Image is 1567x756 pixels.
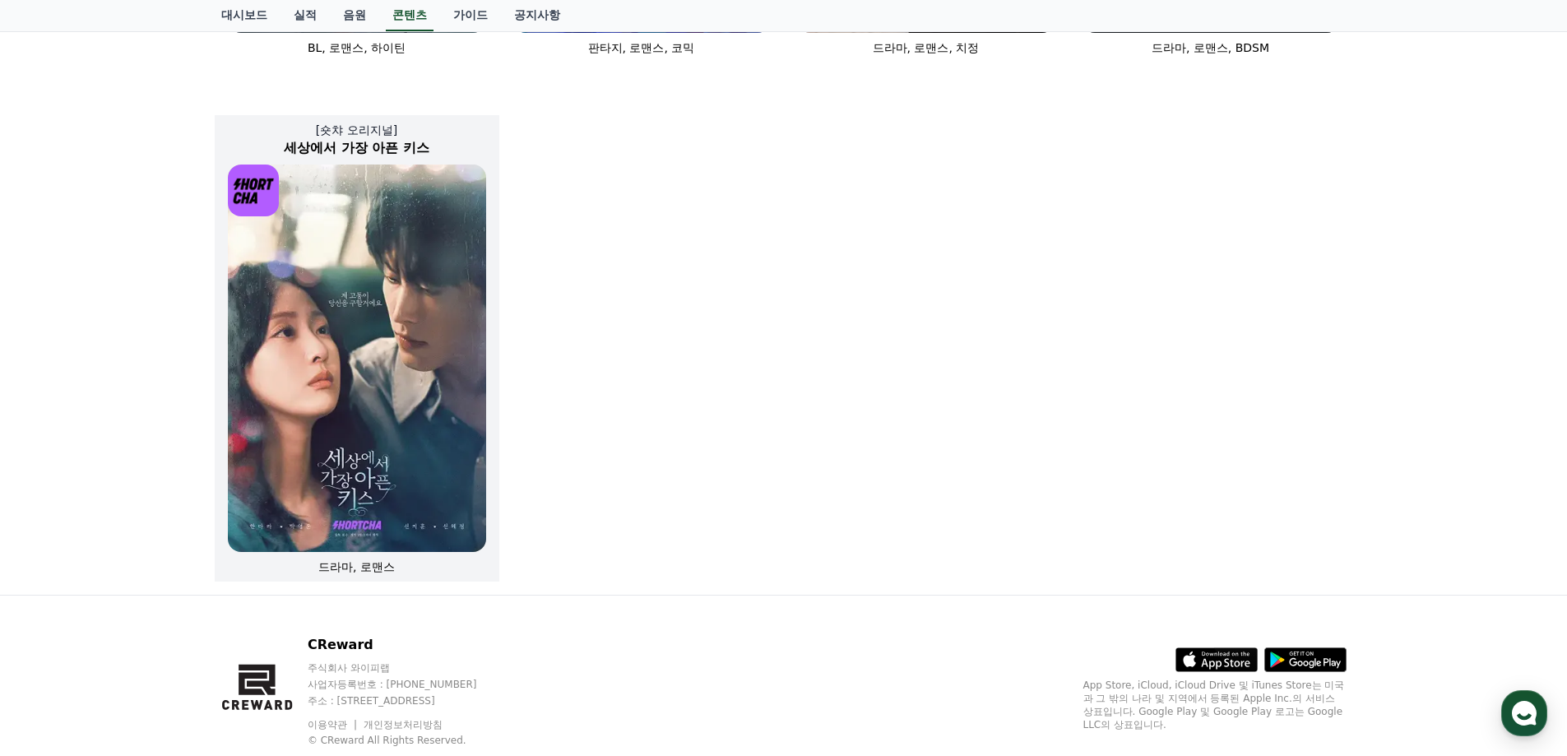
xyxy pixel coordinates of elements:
[308,678,508,691] p: 사업자등록번호 : [PHONE_NUMBER]
[308,661,508,675] p: 주식회사 와이피랩
[588,41,695,54] span: 판타지, 로맨스, 코믹
[364,719,443,730] a: 개인정보처리방침
[215,138,499,158] h2: 세상에서 가장 아픈 키스
[873,41,980,54] span: 드라마, 로맨스, 치정
[151,547,170,560] span: 대화
[308,41,406,54] span: BL, 로맨스, 하이틴
[308,734,508,747] p: © CReward All Rights Reserved.
[215,109,499,588] a: [숏챠 오리지널] 세상에서 가장 아픈 키스 세상에서 가장 아픈 키스 [object Object] Logo 드라마, 로맨스
[212,522,316,563] a: 설정
[5,522,109,563] a: 홈
[318,560,395,573] span: 드라마, 로맨스
[254,546,274,559] span: 설정
[215,122,499,138] p: [숏챠 오리지널]
[308,694,508,707] p: 주소 : [STREET_ADDRESS]
[308,719,359,730] a: 이용약관
[52,546,62,559] span: 홈
[228,165,280,216] img: [object Object] Logo
[109,522,212,563] a: 대화
[228,165,486,552] img: 세상에서 가장 아픈 키스
[308,635,508,655] p: CReward
[1152,41,1269,54] span: 드라마, 로맨스, BDSM
[1083,679,1347,731] p: App Store, iCloud, iCloud Drive 및 iTunes Store는 미국과 그 밖의 나라 및 지역에서 등록된 Apple Inc.의 서비스 상표입니다. Goo...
